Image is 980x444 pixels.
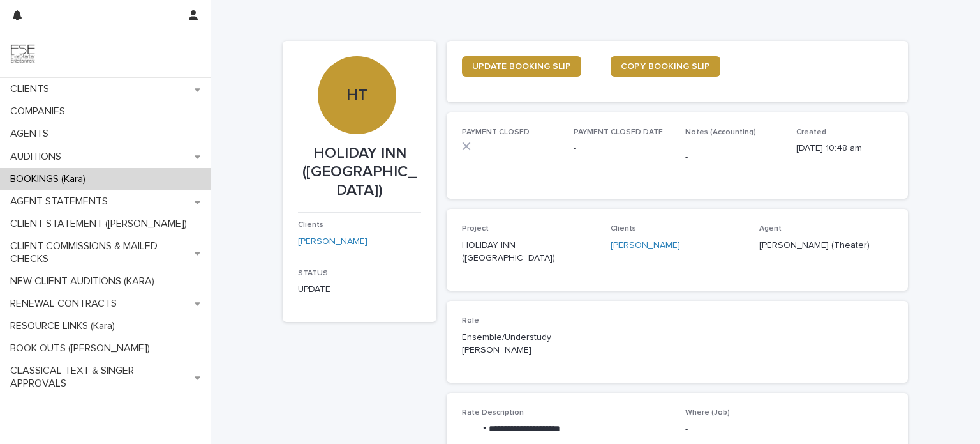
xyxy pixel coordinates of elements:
[5,365,195,389] p: CLASSICAL TEXT & SINGER APPROVALS
[5,275,165,287] p: NEW CLIENT AUDITIONS (KARA)
[574,128,663,136] span: PAYMENT CLOSED DATE
[462,56,581,77] a: UPDATE BOOKING SLIP
[298,144,421,199] p: HOLIDAY INN ([GEOGRAPHIC_DATA])
[5,151,71,163] p: AUDITIONS
[759,239,893,252] p: [PERSON_NAME] (Theater)
[5,218,197,230] p: CLIENT STATEMENT ([PERSON_NAME])
[298,270,328,277] span: STATUS
[10,42,36,67] img: 9JgRvJ3ETPGCJDhvPVA5
[5,240,195,264] p: CLIENT COMMISSIONS & MAILED CHECKS
[621,62,710,71] span: COPY BOOKING SLIP
[5,128,59,140] p: AGENTS
[462,317,479,325] span: Role
[5,173,96,185] p: BOOKINGS (Kara)
[5,195,118,208] p: AGENT STATEMENTS
[685,409,730,417] span: Where (Job)
[5,83,59,95] p: CLIENTS
[298,235,367,249] a: [PERSON_NAME]
[574,142,670,155] p: -
[5,320,125,332] p: RESOURCE LINKS (Kara)
[685,128,756,136] span: Notes (Accounting)
[759,225,782,233] span: Agent
[5,105,75,118] p: COMPANIES
[298,221,323,229] span: Clients
[5,342,160,355] p: BOOK OUTS ([PERSON_NAME])
[611,225,636,233] span: Clients
[796,142,893,155] p: [DATE] 10:48 am
[462,128,530,136] span: PAYMENT CLOSED
[462,239,595,266] p: HOLIDAY INN ([GEOGRAPHIC_DATA])
[472,62,571,71] span: UPDATE BOOKING SLIP
[796,128,826,136] span: Created
[685,151,782,164] p: -
[5,298,127,310] p: RENEWAL CONTRACTS
[685,423,893,436] p: -
[611,56,720,77] a: COPY BOOKING SLIP
[611,239,680,252] a: [PERSON_NAME]
[462,409,524,417] span: Rate Description
[462,225,489,233] span: Project
[318,8,396,105] div: HT
[462,331,595,358] p: Ensemble/Understudy [PERSON_NAME]
[298,283,421,296] p: UPDATE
